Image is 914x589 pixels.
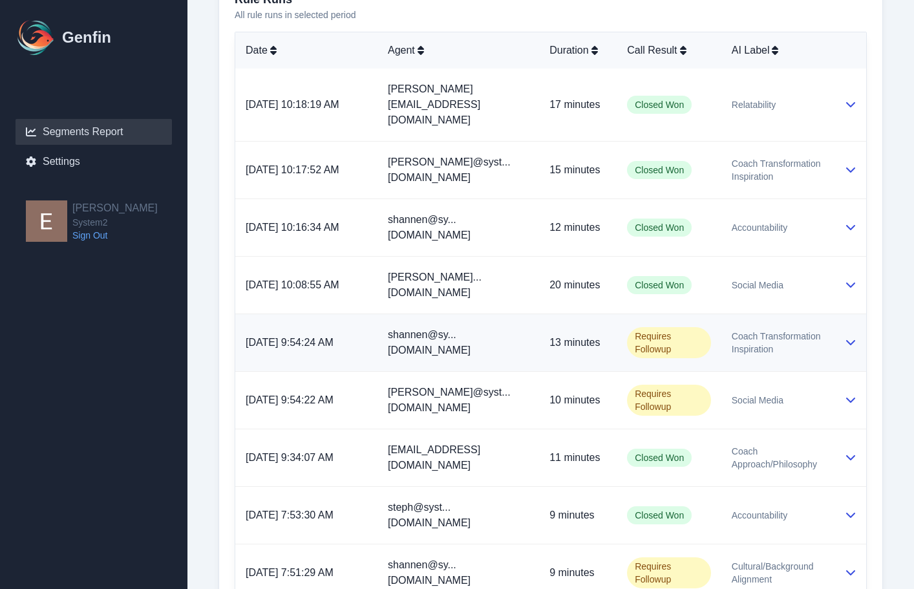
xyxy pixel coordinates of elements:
p: All rule runs in selected period [235,8,867,21]
span: [PERSON_NAME]...[DOMAIN_NAME] [388,272,482,298]
span: Closed Won [627,506,692,524]
div: Call Result [627,43,711,58]
span: Closed Won [627,276,692,294]
span: Closed Won [627,161,692,179]
span: shannen@sy...[DOMAIN_NAME] [388,559,471,586]
span: [DATE] 10:08:55 AM [246,279,339,290]
span: Closed Won [627,449,692,467]
p: 15 minutes [549,162,606,178]
span: Cultural/Background Alignment [732,560,824,586]
p: 12 minutes [549,220,606,235]
span: [DATE] 9:54:24 AM [246,337,334,348]
a: Sign Out [72,229,158,242]
p: 20 minutes [549,277,606,293]
p: 11 minutes [549,450,606,466]
span: Closed Won [627,219,692,237]
span: [PERSON_NAME]@syst...[DOMAIN_NAME] [388,387,511,413]
div: Duration [549,43,606,58]
div: Date [246,43,367,58]
span: Requires Followup [627,327,711,358]
span: System2 [72,216,158,229]
p: 17 minutes [549,97,606,112]
a: Settings [16,149,172,175]
span: Coach Approach/Philosophy [732,445,824,471]
span: shannen@sy...[DOMAIN_NAME] [388,214,471,241]
div: Agent [388,43,529,58]
span: [DATE] 10:17:52 AM [246,164,339,175]
span: steph@syst...[DOMAIN_NAME] [388,502,471,528]
span: Closed Won [627,96,692,114]
span: Accountability [732,221,787,234]
p: 9 minutes [549,565,606,581]
span: [DATE] 7:51:29 AM [246,567,334,578]
span: [DATE] 7:53:30 AM [246,509,334,520]
span: [PERSON_NAME]@syst...[DOMAIN_NAME] [388,156,511,183]
p: 10 minutes [549,392,606,408]
span: [DATE] 10:16:34 AM [246,222,339,233]
img: Logo [16,17,57,58]
span: Relatability [732,98,776,111]
span: [DATE] 9:34:07 AM [246,452,334,463]
span: [DATE] 9:54:22 AM [246,394,334,405]
span: Requires Followup [627,557,711,588]
span: Coach Transformation Inspiration [732,330,824,356]
div: AI Label [732,43,824,58]
span: [DATE] 10:18:19 AM [246,99,339,110]
a: Segments Report [16,119,172,145]
img: Eugene Moore [26,200,67,242]
span: Coach Transformation Inspiration [732,157,824,183]
span: shannen@sy...[DOMAIN_NAME] [388,329,471,356]
span: Social Media [732,394,783,407]
p: 13 minutes [549,335,606,350]
span: Social Media [732,279,783,292]
h2: [PERSON_NAME] [72,200,158,216]
span: [EMAIL_ADDRESS][DOMAIN_NAME] [388,444,480,471]
span: [PERSON_NAME][EMAIL_ADDRESS][DOMAIN_NAME] [388,83,480,125]
p: 9 minutes [549,508,606,523]
span: Accountability [732,509,787,522]
h1: Genfin [62,27,111,48]
span: Requires Followup [627,385,711,416]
